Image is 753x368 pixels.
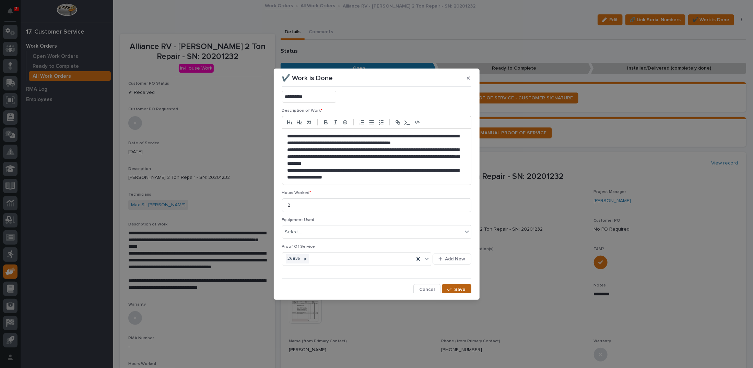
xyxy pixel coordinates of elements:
[282,109,323,113] span: Description of Work
[455,286,466,293] span: Save
[442,284,471,295] button: Save
[282,245,315,249] span: Proof Of Service
[285,229,302,236] div: Select...
[282,84,315,88] span: Date of Service
[282,191,311,195] span: Hours Worked
[282,74,333,82] p: ✔️ Work is Done
[419,286,435,293] span: Cancel
[286,254,302,263] div: 26835
[282,218,315,222] span: Equipment Used
[433,254,471,265] button: Add New
[413,284,440,295] button: Cancel
[445,256,466,262] span: Add New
